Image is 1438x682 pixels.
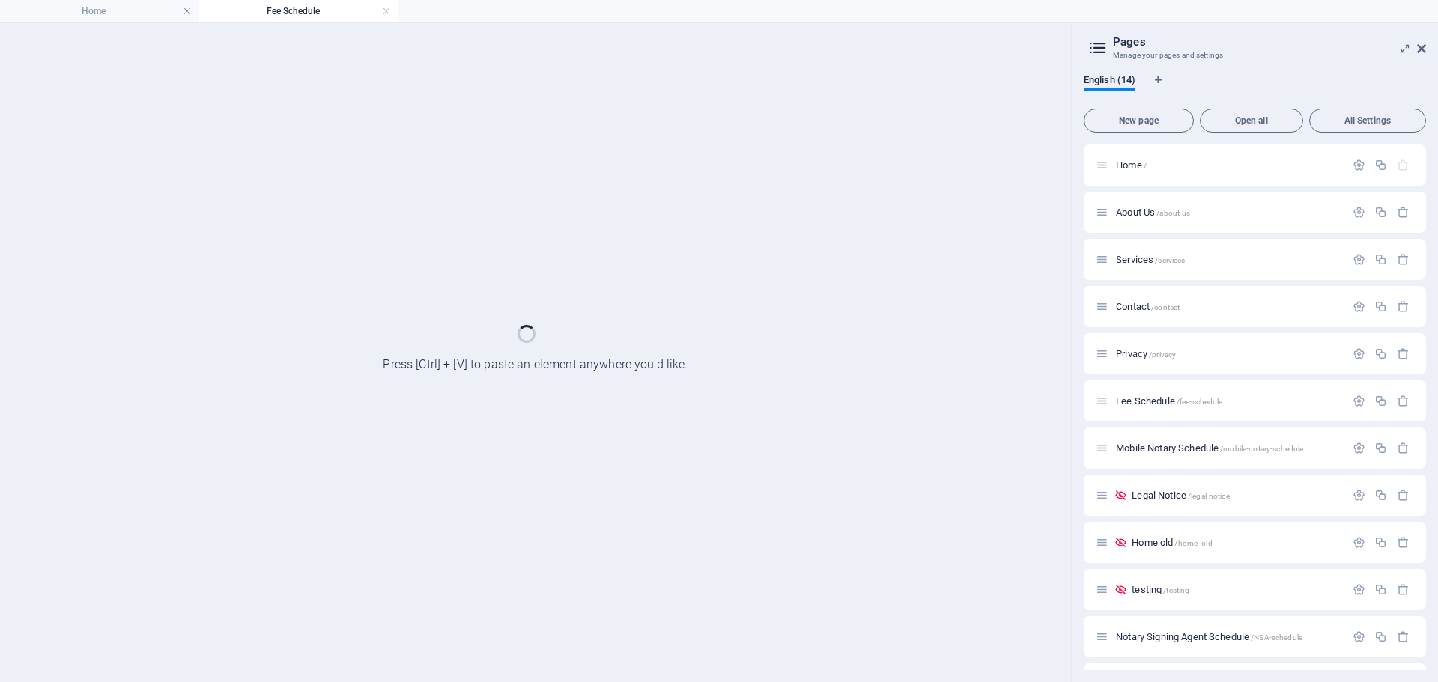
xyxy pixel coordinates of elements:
div: Duplicate [1374,442,1387,454]
button: Open all [1200,109,1303,133]
div: Remove [1397,300,1410,313]
div: Notary Signing Agent Schedule/NSA-schedule [1111,632,1345,642]
div: Remove [1397,442,1410,454]
span: Click to open page [1116,254,1185,265]
span: Click to open page [1116,207,1190,218]
div: Duplicate [1374,395,1387,407]
div: Duplicate [1374,583,1387,596]
span: /NSA-schedule [1251,633,1302,642]
div: Settings [1353,442,1365,454]
span: /mobile-notary-schedule [1220,445,1303,453]
div: Remove [1397,253,1410,266]
span: /contact [1151,303,1180,311]
div: Settings [1353,395,1365,407]
span: /privacy [1149,350,1176,359]
span: New page [1090,116,1187,125]
div: Duplicate [1374,253,1387,266]
span: /testing [1163,586,1189,594]
span: Click to open page [1116,159,1147,171]
div: Settings [1353,536,1365,549]
span: Legal Notice [1132,490,1229,501]
span: /home_old [1174,539,1212,547]
div: Settings [1353,583,1365,596]
div: Settings [1353,300,1365,313]
span: Click to open page [1132,537,1212,548]
div: Privacy/privacy [1111,349,1345,359]
h2: Pages [1113,35,1426,49]
div: Duplicate [1374,347,1387,360]
div: Duplicate [1374,159,1387,171]
button: New page [1084,109,1194,133]
div: Duplicate [1374,206,1387,219]
span: Click to open page [1132,584,1189,595]
div: Remove [1397,536,1410,549]
span: /fee-schedule [1177,398,1223,406]
div: Home old/home_old [1127,538,1345,547]
div: Legal Notice/legal-notice [1127,490,1345,500]
div: Services/services [1111,255,1345,264]
div: Duplicate [1374,630,1387,643]
span: Click to open page [1116,631,1302,642]
div: Remove [1397,206,1410,219]
span: English (14) [1084,71,1135,92]
div: Duplicate [1374,536,1387,549]
span: /legal-notice [1188,492,1230,500]
div: Home/ [1111,160,1345,170]
h3: Manage your pages and settings [1113,49,1396,62]
span: Mobile Notary Schedule [1116,442,1303,454]
div: testing/testing [1127,585,1345,594]
div: Remove [1397,630,1410,643]
div: Settings [1353,347,1365,360]
div: Remove [1397,347,1410,360]
button: All Settings [1309,109,1426,133]
span: Open all [1207,116,1296,125]
div: Duplicate [1374,300,1387,313]
div: Remove [1397,489,1410,502]
div: Remove [1397,395,1410,407]
div: Settings [1353,253,1365,266]
span: Click to open page [1116,301,1180,312]
span: All Settings [1316,116,1419,125]
div: Settings [1353,630,1365,643]
div: Settings [1353,206,1365,219]
div: Fee Schedule/fee-schedule [1111,396,1345,406]
span: /services [1155,256,1185,264]
div: Remove [1397,583,1410,596]
div: About Us/about-us [1111,207,1345,217]
span: Fee Schedule [1116,395,1222,407]
div: Settings [1353,489,1365,502]
div: Mobile Notary Schedule/mobile-notary-schedule [1111,443,1345,453]
h4: Fee Schedule [199,3,398,19]
div: Duplicate [1374,489,1387,502]
div: Contact/contact [1111,302,1345,311]
span: / [1144,162,1147,170]
span: /about-us [1156,209,1190,217]
div: Settings [1353,159,1365,171]
div: The startpage cannot be deleted [1397,159,1410,171]
div: Language Tabs [1084,74,1426,103]
span: Click to open page [1116,348,1176,359]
